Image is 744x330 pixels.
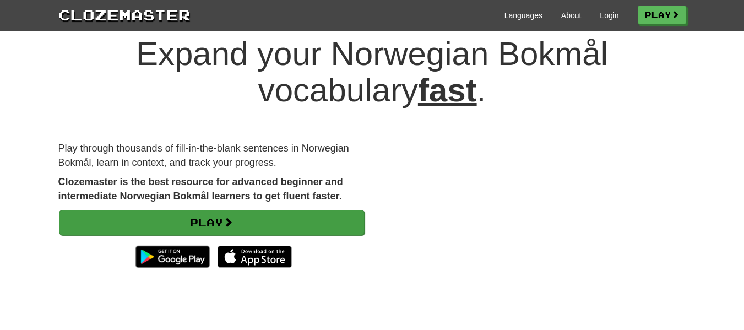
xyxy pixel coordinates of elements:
img: Get it on Google Play [130,240,215,273]
h1: Expand your Norwegian Bokmål vocabulary . [58,36,686,109]
img: Download_on_the_App_Store_Badge_US-UK_135x40-25178aeef6eb6b83b96f5f2d004eda3bffbb37122de64afbaef7... [218,246,292,268]
a: Languages [504,10,542,21]
a: About [561,10,582,21]
a: Clozemaster [58,4,191,25]
u: fast [418,72,477,109]
strong: Clozemaster is the best resource for advanced beginner and intermediate Norwegian Bokmål learners... [58,176,343,202]
a: Play [59,210,365,235]
a: Play [638,6,686,24]
p: Play through thousands of fill-in-the-blank sentences in Norwegian Bokmål, learn in context, and ... [58,142,364,170]
a: Login [600,10,618,21]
